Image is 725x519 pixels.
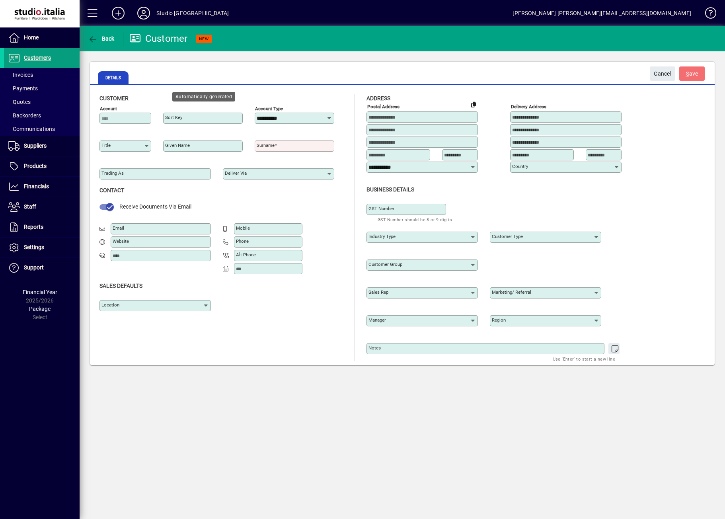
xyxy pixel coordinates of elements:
div: Automatically generated [172,92,235,101]
a: Knowledge Base [699,2,715,27]
mat-label: GST Number [368,206,394,211]
span: Staff [24,203,36,210]
app-page-header-button: Back [80,31,123,46]
button: Profile [131,6,156,20]
a: Products [4,156,80,176]
mat-label: Email [113,225,124,231]
a: Suppliers [4,136,80,156]
span: Cancel [654,67,671,80]
a: Financials [4,177,80,197]
a: Payments [4,82,80,95]
mat-label: Industry type [368,234,396,239]
mat-label: Region [492,317,506,323]
mat-label: Title [101,142,111,148]
span: Settings [24,244,44,250]
a: Settings [4,238,80,258]
span: Financials [24,183,49,189]
mat-label: Mobile [236,225,250,231]
a: Support [4,258,80,278]
mat-label: Marketing/ Referral [492,289,531,295]
span: Suppliers [24,142,47,149]
mat-label: Sales rep [368,289,388,295]
div: [PERSON_NAME] [PERSON_NAME][EMAIL_ADDRESS][DOMAIN_NAME] [513,7,691,20]
mat-label: Account [100,106,117,111]
mat-label: Account Type [255,106,283,111]
a: Staff [4,197,80,217]
mat-label: Manager [368,317,386,323]
span: Payments [8,85,38,92]
span: Products [24,163,47,169]
span: Support [24,264,44,271]
span: Details [98,71,129,84]
span: Customer [99,95,129,101]
button: Save [679,66,705,81]
span: NEW [199,36,209,41]
span: Sales defaults [99,283,142,289]
mat-label: Surname [257,142,275,148]
a: Invoices [4,68,80,82]
span: ave [686,67,698,80]
mat-label: Customer type [492,234,523,239]
mat-label: Trading as [101,170,124,176]
span: Home [24,34,39,41]
mat-hint: Use 'Enter' to start a new line [553,354,615,363]
button: Cancel [650,66,675,81]
mat-hint: GST Number should be 8 or 9 digits [378,215,452,224]
span: Business details [366,186,414,193]
mat-label: Deliver via [225,170,247,176]
span: Communications [8,126,55,132]
mat-label: Sort key [165,115,182,120]
span: Address [366,95,390,101]
button: Copy to Delivery address [467,98,480,111]
button: Back [86,31,117,46]
a: Communications [4,122,80,136]
a: Backorders [4,109,80,122]
span: Financial Year [23,289,57,295]
mat-label: Customer group [368,261,402,267]
mat-label: Alt Phone [236,252,256,258]
span: Invoices [8,72,33,78]
mat-label: Country [512,164,528,169]
mat-label: Given name [165,142,190,148]
mat-label: Phone [236,238,249,244]
span: Package [29,306,51,312]
span: Contact [99,187,124,193]
mat-label: Location [101,302,119,308]
mat-label: Notes [368,345,381,351]
a: Quotes [4,95,80,109]
span: Customers [24,55,51,61]
a: Reports [4,217,80,237]
span: Backorders [8,112,41,119]
div: Studio [GEOGRAPHIC_DATA] [156,7,229,20]
span: Receive Documents Via Email [119,203,191,210]
div: Customer [129,32,188,45]
span: Reports [24,224,43,230]
button: Add [105,6,131,20]
span: Back [88,35,115,42]
span: Quotes [8,99,31,105]
span: S [686,70,689,77]
a: Home [4,28,80,48]
mat-label: Website [113,238,129,244]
